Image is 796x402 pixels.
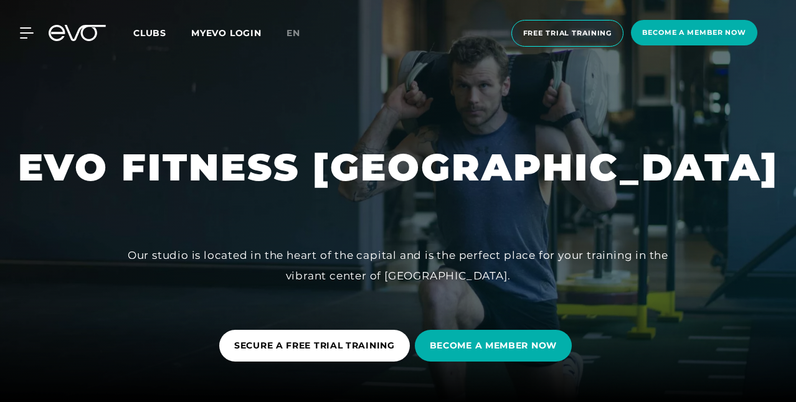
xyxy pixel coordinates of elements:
[219,320,415,371] a: SECURE A FREE TRIAL TRAINING
[128,249,668,281] font: Our studio is located in the heart of the capital and is the perfect place for your training in t...
[191,27,262,39] a: MYEVO LOGIN
[133,27,166,39] font: Clubs
[18,144,779,190] font: EVO FITNESS [GEOGRAPHIC_DATA]
[133,27,191,39] a: Clubs
[287,26,315,40] a: en
[287,27,300,39] font: en
[508,20,628,47] a: Free trial training
[415,320,577,371] a: BECOME A MEMBER NOW
[430,340,557,351] font: BECOME A MEMBER NOW
[523,29,612,37] font: Free trial training
[642,28,746,37] font: Become a member now
[627,20,761,47] a: Become a member now
[234,340,395,351] font: SECURE A FREE TRIAL TRAINING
